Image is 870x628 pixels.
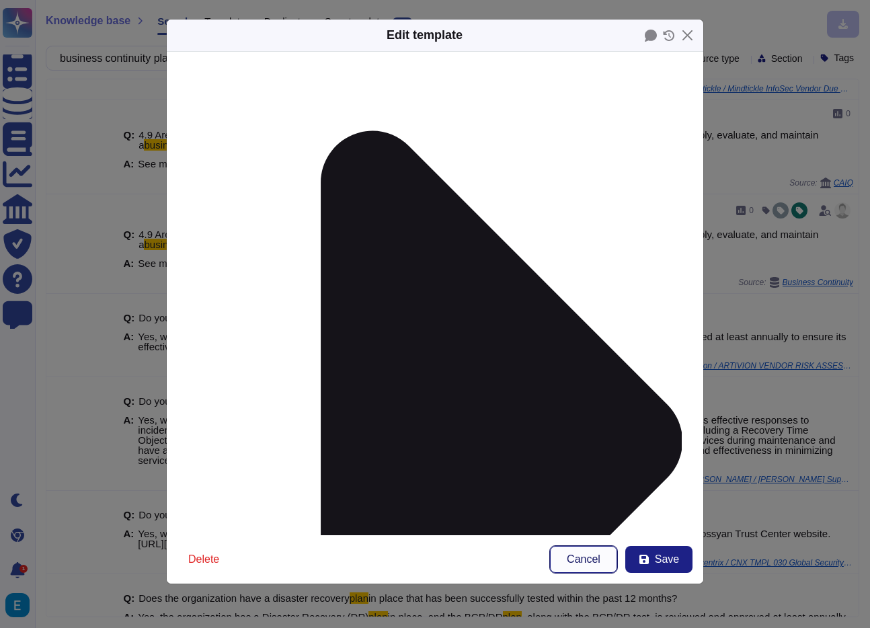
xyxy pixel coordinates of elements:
span: Save [655,554,679,565]
button: Delete [177,546,230,573]
div: Edit template [387,26,463,44]
span: Cancel [567,554,600,565]
button: Cancel [550,546,617,573]
button: Close [677,25,698,46]
button: Save [625,546,693,573]
span: Delete [188,554,219,565]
